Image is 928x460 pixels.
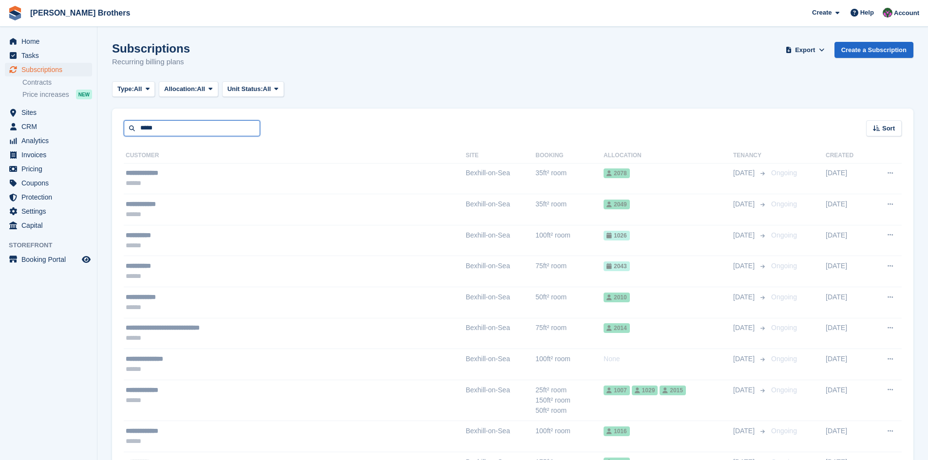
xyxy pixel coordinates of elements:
img: Nick Wright [883,8,892,18]
span: Sites [21,106,80,119]
a: [PERSON_NAME] Brothers [26,5,134,21]
span: Protection [21,190,80,204]
button: Export [784,42,827,58]
a: Contracts [22,78,92,87]
span: CRM [21,120,80,133]
a: menu [5,35,92,48]
a: menu [5,190,92,204]
a: menu [5,63,92,76]
span: Settings [21,204,80,218]
span: Analytics [21,134,80,147]
span: Tasks [21,49,80,62]
a: menu [5,120,92,133]
a: menu [5,106,92,119]
a: menu [5,148,92,162]
span: Help [860,8,874,18]
span: Booking Portal [21,253,80,266]
span: Subscriptions [21,63,80,76]
a: menu [5,219,92,232]
a: Create a Subscription [834,42,913,58]
a: Preview store [80,254,92,265]
a: menu [5,49,92,62]
h1: Subscriptions [112,42,190,55]
span: Export [795,45,815,55]
span: Create [812,8,832,18]
span: Price increases [22,90,69,99]
a: menu [5,162,92,176]
a: menu [5,134,92,147]
span: Coupons [21,176,80,190]
a: menu [5,204,92,218]
img: stora-icon-8386f47178a22dfd0bd8f6a31ec36ba5ce8667c1dd55bd0f319d3a0aa187defe.svg [8,6,22,20]
a: menu [5,253,92,266]
span: Home [21,35,80,48]
a: Price increases NEW [22,89,92,100]
a: menu [5,176,92,190]
span: Capital [21,219,80,232]
span: Invoices [21,148,80,162]
p: Recurring billing plans [112,56,190,68]
span: Pricing [21,162,80,176]
span: Account [894,8,919,18]
div: NEW [76,90,92,99]
span: Storefront [9,240,97,250]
